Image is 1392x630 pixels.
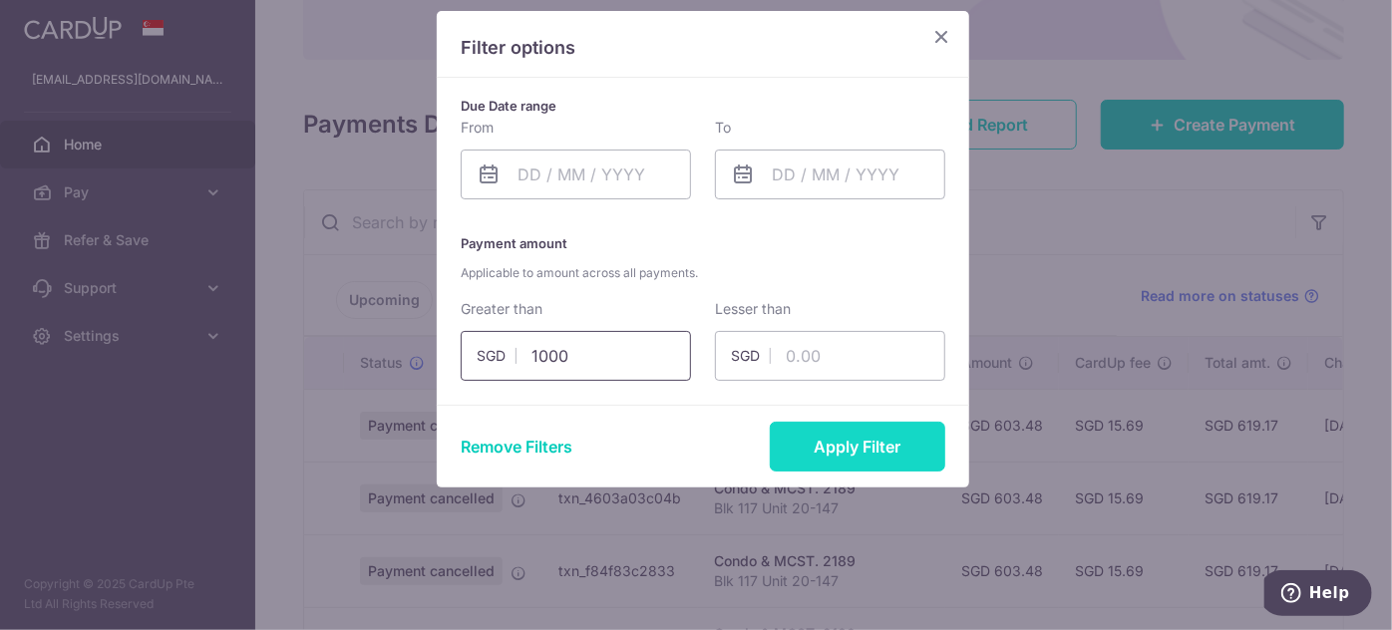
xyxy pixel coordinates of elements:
input: DD / MM / YYYY [461,150,691,199]
button: Apply Filter [770,422,945,472]
label: Lesser than [715,299,791,319]
p: Payment amount [461,231,945,283]
input: DD / MM / YYYY [715,150,945,199]
label: From [461,118,494,138]
label: To [715,118,731,138]
label: Greater than [461,299,542,319]
button: Remove Filters [461,435,572,459]
span: SGD [731,346,771,366]
button: Close [929,25,953,49]
iframe: Opens a widget where you can find more information [1264,570,1372,620]
p: Due Date range [461,94,945,118]
span: SGD [477,346,517,366]
input: 0.00 [461,331,691,381]
p: Filter options [461,35,945,61]
span: Applicable to amount across all payments. [461,263,945,283]
input: 0.00 [715,331,945,381]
